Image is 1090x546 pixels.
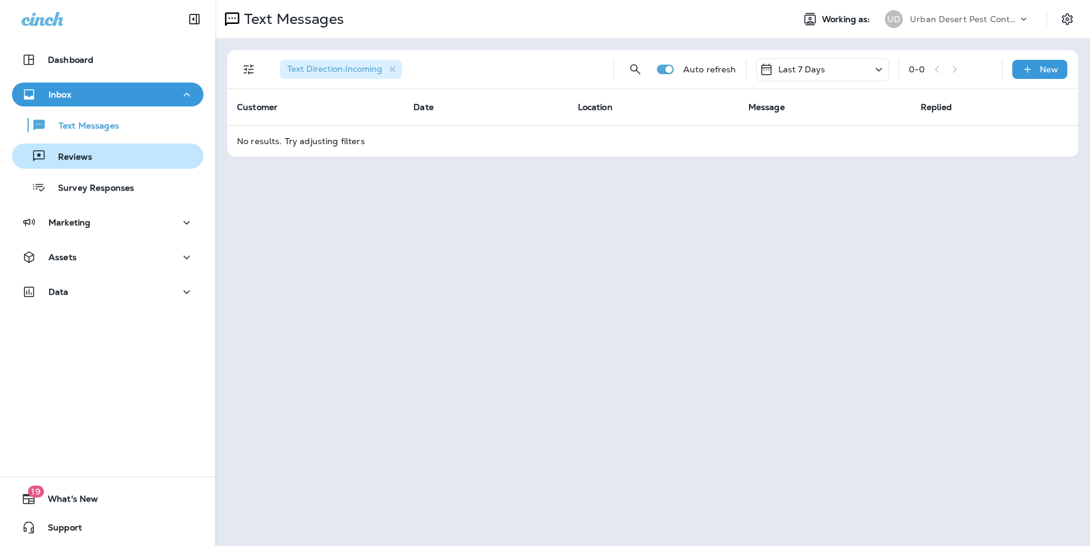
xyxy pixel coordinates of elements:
[623,57,647,81] button: Search Messages
[748,102,785,112] span: Message
[12,83,203,106] button: Inbox
[778,65,826,74] p: Last 7 Days
[48,90,71,99] p: Inbox
[237,102,278,112] span: Customer
[12,112,203,138] button: Text Messages
[12,144,203,169] button: Reviews
[12,245,203,269] button: Assets
[12,48,203,72] button: Dashboard
[36,523,82,537] span: Support
[12,280,203,304] button: Data
[48,55,93,65] p: Dashboard
[46,183,134,194] p: Survey Responses
[178,7,211,31] button: Collapse Sidebar
[12,516,203,539] button: Support
[1040,65,1058,74] p: New
[885,10,903,28] div: UD
[227,125,1078,157] td: No results. Try adjusting filters
[239,10,344,28] p: Text Messages
[683,65,736,74] p: Auto refresh
[287,63,382,74] span: Text Direction : Incoming
[413,102,434,112] span: Date
[280,60,402,79] div: Text Direction:Incoming
[46,152,92,163] p: Reviews
[237,57,261,81] button: Filters
[1056,8,1078,30] button: Settings
[921,102,952,112] span: Replied
[12,175,203,200] button: Survey Responses
[822,14,873,25] span: Working as:
[12,487,203,511] button: 19What's New
[47,121,119,132] p: Text Messages
[909,65,925,74] div: 0 - 0
[48,218,90,227] p: Marketing
[28,486,44,498] span: 19
[36,494,98,508] span: What's New
[48,252,77,262] p: Assets
[48,287,69,297] p: Data
[577,102,612,112] span: Location
[910,14,1018,24] p: Urban Desert Pest Control
[12,211,203,234] button: Marketing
